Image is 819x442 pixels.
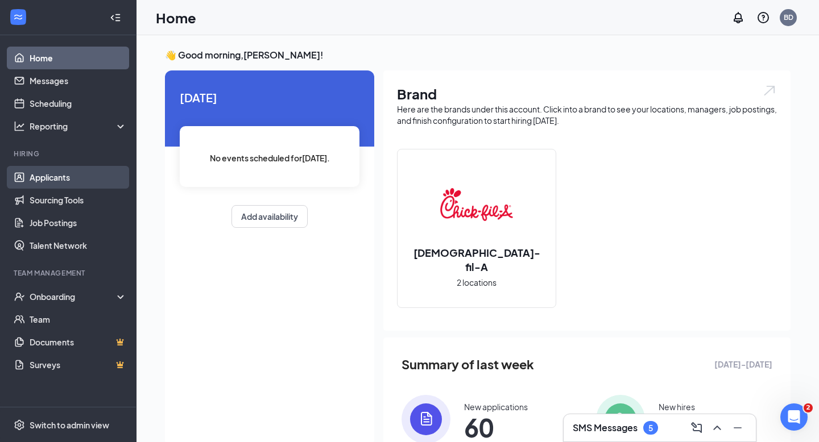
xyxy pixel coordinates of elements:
[731,421,744,435] svg: Minimize
[30,291,117,302] div: Onboarding
[659,401,695,412] div: New hires
[180,89,359,106] span: [DATE]
[30,211,127,234] a: Job Postings
[30,92,127,115] a: Scheduling
[780,403,808,431] iframe: Intercom live chat
[30,189,127,211] a: Sourcing Tools
[710,421,724,435] svg: ChevronUp
[30,419,109,431] div: Switch to admin view
[210,152,330,164] span: No events scheduled for [DATE] .
[14,149,125,159] div: Hiring
[30,331,127,353] a: DocumentsCrown
[165,49,791,61] h3: 👋 Good morning, [PERSON_NAME] !
[30,120,127,132] div: Reporting
[30,166,127,189] a: Applicants
[397,84,777,103] h1: Brand
[402,355,534,374] span: Summary of last week
[731,11,745,24] svg: Notifications
[804,403,813,412] span: 2
[784,12,793,22] div: BD
[13,11,24,23] svg: WorkstreamLogo
[756,11,770,24] svg: QuestionInfo
[14,291,25,302] svg: UserCheck
[708,419,726,437] button: ChevronUp
[762,84,777,97] img: open.6027fd2a22e1237b5b06.svg
[464,417,528,437] span: 60
[573,422,638,434] h3: SMS Messages
[464,401,528,412] div: New applications
[30,234,127,257] a: Talent Network
[231,205,308,228] button: Add availability
[30,47,127,69] a: Home
[14,120,25,132] svg: Analysis
[14,419,25,431] svg: Settings
[398,245,556,274] h2: [DEMOGRAPHIC_DATA]-fil-A
[30,353,127,376] a: SurveysCrown
[729,419,747,437] button: Minimize
[688,419,706,437] button: ComposeMessage
[690,421,704,435] svg: ComposeMessage
[714,358,772,370] span: [DATE] - [DATE]
[648,423,653,433] div: 5
[110,12,121,23] svg: Collapse
[440,168,513,241] img: Chick-fil-A
[14,268,125,278] div: Team Management
[30,308,127,331] a: Team
[457,276,497,289] span: 2 locations
[30,69,127,92] a: Messages
[397,103,777,126] div: Here are the brands under this account. Click into a brand to see your locations, managers, job p...
[156,8,196,27] h1: Home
